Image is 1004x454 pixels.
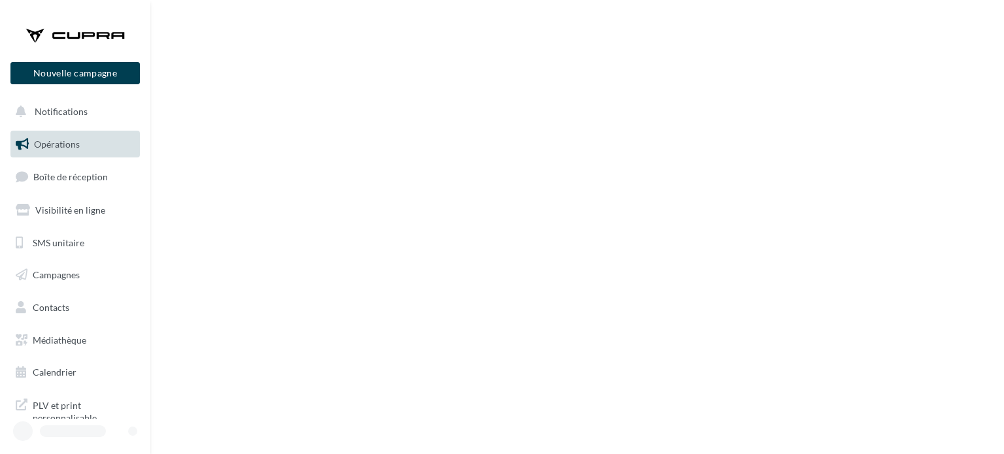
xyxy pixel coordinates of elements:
[33,269,80,280] span: Campagnes
[8,359,142,386] a: Calendrier
[35,106,88,117] span: Notifications
[8,197,142,224] a: Visibilité en ligne
[8,131,142,158] a: Opérations
[34,138,80,150] span: Opérations
[35,204,105,216] span: Visibilité en ligne
[33,366,76,378] span: Calendrier
[33,397,135,425] span: PLV et print personnalisable
[8,294,142,321] a: Contacts
[33,302,69,313] span: Contacts
[8,229,142,257] a: SMS unitaire
[8,261,142,289] a: Campagnes
[33,236,84,248] span: SMS unitaire
[8,163,142,191] a: Boîte de réception
[33,334,86,346] span: Médiathèque
[8,98,137,125] button: Notifications
[8,327,142,354] a: Médiathèque
[8,391,142,430] a: PLV et print personnalisable
[10,62,140,84] button: Nouvelle campagne
[33,171,108,182] span: Boîte de réception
